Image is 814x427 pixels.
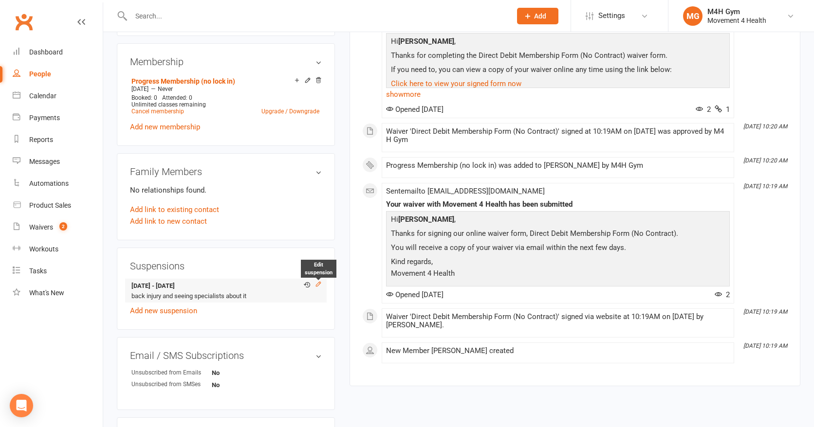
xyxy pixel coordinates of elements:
[743,123,787,130] i: [DATE] 10:20 AM
[130,215,207,227] a: Add link to new contact
[13,216,103,238] a: Waivers 2
[13,63,103,85] a: People
[13,129,103,151] a: Reports
[715,290,730,299] span: 2
[29,114,60,122] div: Payments
[696,105,711,114] span: 2
[398,215,454,224] strong: [PERSON_NAME]
[131,380,212,389] div: Unsubscribed from SMSes
[128,9,504,23] input: Search...
[707,7,766,16] div: M4H Gym
[388,36,727,50] p: Hi ,
[13,151,103,173] a: Messages
[386,88,730,101] a: show more
[29,48,63,56] div: Dashboard
[29,136,53,143] div: Reports
[130,166,322,177] h3: Family Members
[130,123,200,131] a: Add new membership
[29,245,58,253] div: Workouts
[517,8,558,24] button: Add
[13,195,103,216] a: Product Sales
[13,238,103,260] a: Workouts
[162,94,192,101] span: Attended: 0
[130,306,197,315] a: Add new suspension
[29,267,47,275] div: Tasks
[391,79,521,88] a: Click here to view your signed form now
[261,108,319,115] a: Upgrade / Downgrade
[29,92,56,100] div: Calendar
[388,256,727,282] p: Kind regards, Movement 4 Health
[743,308,787,315] i: [DATE] 10:19 AM
[386,313,730,329] div: Waiver 'Direct Debit Membership Form (No Contract)' signed via website at 10:19AM on [DATE] by [P...
[212,369,268,376] strong: No
[743,183,787,190] i: [DATE] 10:19 AM
[386,105,444,114] span: Opened [DATE]
[386,187,545,196] span: Sent email to [EMAIL_ADDRESS][DOMAIN_NAME]
[131,108,184,115] a: Cancel membership
[131,86,148,92] span: [DATE]
[388,242,727,256] p: You will receive a copy of your waiver via email within the next few days.
[29,179,69,187] div: Automations
[212,381,268,389] strong: No
[131,101,206,108] span: Unlimited classes remaining
[29,201,71,209] div: Product Sales
[131,94,157,101] span: Booked: 0
[13,107,103,129] a: Payments
[386,161,730,170] div: Progress Membership (no lock in) was added to [PERSON_NAME] by M4H Gym
[130,261,322,271] h3: Suspensions
[131,368,212,377] div: Unsubscribed from Emails
[386,200,730,209] div: Your waiver with Movement 4 Health has been submitted
[398,37,454,46] strong: [PERSON_NAME]
[388,213,727,228] p: Hi ,
[386,127,730,144] div: Waiver 'Direct Debit Membership Form (No Contract)' signed at 10:19AM on [DATE] was approved by M...
[715,105,730,114] span: 1
[683,6,703,26] div: MG
[388,228,727,242] p: Thanks for signing our online waiver form, Direct Debit Membership Form (No Contract).
[13,260,103,282] a: Tasks
[158,86,173,92] span: Never
[388,64,727,78] p: If you need to, you can view a copy of your waiver online any time using the link below:
[743,342,787,349] i: [DATE] 10:19 AM
[12,10,36,34] a: Clubworx
[130,56,322,67] h3: Membership
[13,85,103,107] a: Calendar
[707,16,766,25] div: Movement 4 Health
[130,204,219,215] a: Add link to existing contact
[13,41,103,63] a: Dashboard
[130,350,322,361] h3: Email / SMS Subscriptions
[388,50,727,64] p: Thanks for completing the Direct Debit Membership Form (No Contract) waiver form.
[13,282,103,304] a: What's New
[386,347,730,355] div: New Member [PERSON_NAME] created
[598,5,625,27] span: Settings
[743,157,787,164] i: [DATE] 10:20 AM
[29,223,53,231] div: Waivers
[130,184,322,196] p: No relationships found.
[59,222,67,231] span: 2
[13,173,103,195] a: Automations
[29,158,60,165] div: Messages
[10,394,33,417] div: Open Intercom Messenger
[386,290,444,299] span: Opened [DATE]
[130,279,322,302] li: back injury and seeing specialists about it
[29,289,64,297] div: What's New
[301,260,336,278] div: Edit suspension
[534,12,546,20] span: Add
[29,70,51,78] div: People
[129,85,322,93] div: —
[131,281,317,291] strong: [DATE] - [DATE]
[131,77,235,85] a: Progress Membership (no lock in)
